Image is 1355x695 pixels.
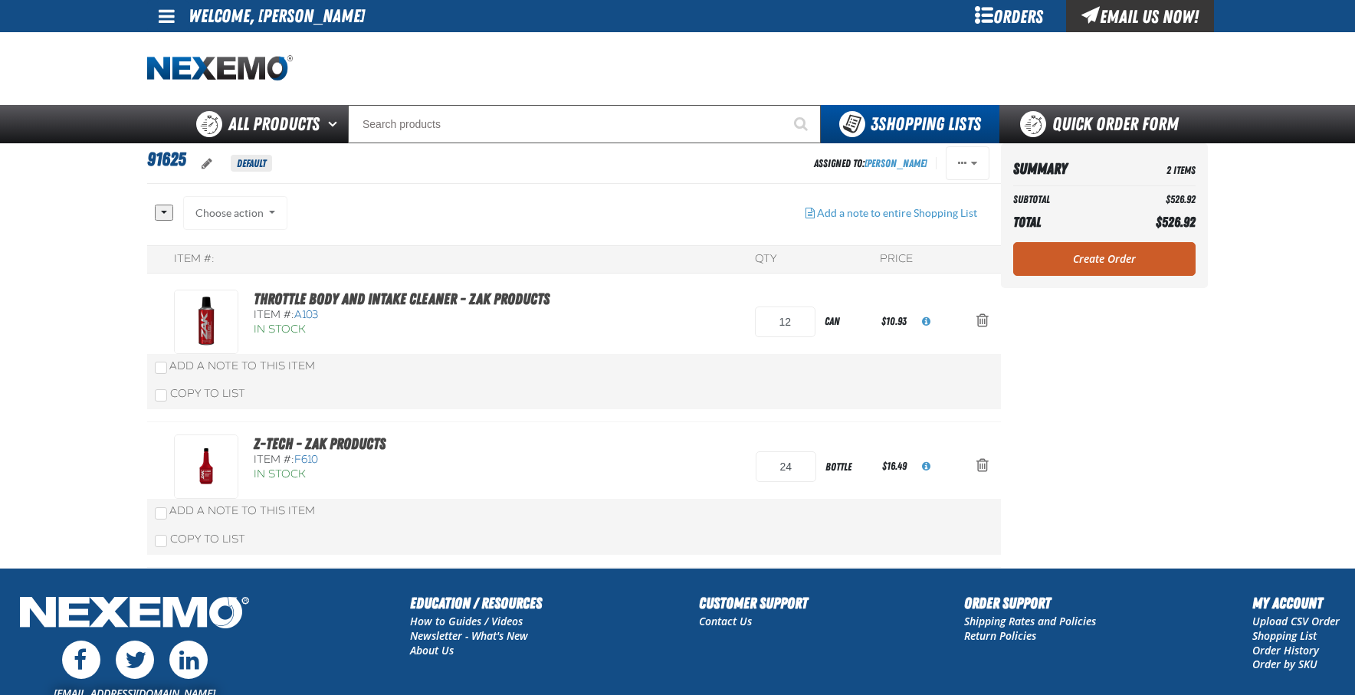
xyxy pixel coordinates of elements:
div: Item #: [254,453,543,467]
button: View All Prices for A103 [910,305,943,339]
img: Nexemo logo [147,55,293,82]
div: In Stock [254,323,550,337]
a: How to Guides / Videos [410,614,523,628]
a: Throttle Body and Intake Cleaner - ZAK Products [254,290,550,308]
div: In Stock [254,467,543,482]
h2: My Account [1252,592,1340,615]
span: A103 [294,308,318,321]
a: Shopping List [1252,628,1317,643]
strong: 3 [871,113,878,135]
button: Actions of 91625 [946,146,989,180]
button: oro.shoppinglist.label.edit.tooltip [189,147,225,181]
a: Home [147,55,293,82]
td: $526.92 [1118,189,1196,210]
a: [PERSON_NAME] [865,157,927,169]
h2: Customer Support [699,592,808,615]
input: Search [348,105,821,143]
a: Create Order [1013,242,1196,276]
span: Default [231,155,272,172]
span: Add a Note to This Item [169,504,315,517]
img: Nexemo Logo [15,592,254,637]
input: Add a Note to This Item [155,362,167,374]
a: Order History [1252,643,1319,657]
span: All Products [228,110,320,138]
th: Summary [1013,156,1118,182]
button: Action Remove Throttle Body and Intake Cleaner - ZAK Products from 91625 [964,305,1001,339]
a: Quick Order Form [999,105,1207,143]
label: Copy To List [155,533,245,546]
a: Z-Tech - ZAK Products [254,434,386,453]
th: Total [1013,210,1118,234]
a: Contact Us [699,614,752,628]
input: Product Quantity [755,307,815,337]
div: Item #: [174,252,215,267]
h2: Education / Resources [410,592,542,615]
a: Order by SKU [1252,657,1317,671]
a: Newsletter - What's New [410,628,528,643]
div: Assigned To: [814,153,927,174]
span: 91625 [147,149,185,170]
div: Price [880,252,913,267]
input: Add a Note to This Item [155,507,167,520]
div: QTY [755,252,776,267]
button: Add a note to entire Shopping List [793,196,989,230]
span: Add a Note to This Item [169,359,315,372]
a: About Us [410,643,454,657]
button: Action Remove Z-Tech - ZAK Products from 91625 [964,450,1001,484]
button: Start Searching [782,105,821,143]
div: Item #: [254,308,550,323]
td: 2 Items [1118,156,1196,182]
label: Copy To List [155,387,245,400]
button: View All Prices for F610 [910,450,943,484]
div: bottle [816,450,879,484]
a: Return Policies [964,628,1036,643]
a: Shipping Rates and Policies [964,614,1096,628]
button: You have 3 Shopping Lists. Open to view details [821,105,999,143]
span: $16.49 [882,460,907,472]
input: Copy To List [155,535,167,547]
span: Shopping Lists [871,113,981,135]
span: $10.93 [881,315,907,327]
span: F610 [294,453,318,466]
a: Upload CSV Order [1252,614,1340,628]
h2: Order Support [964,592,1096,615]
button: Open All Products pages [323,105,348,143]
input: Product Quantity [756,451,816,482]
div: can [815,304,878,339]
span: $526.92 [1156,214,1196,230]
input: Copy To List [155,389,167,402]
th: Subtotal [1013,189,1118,210]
